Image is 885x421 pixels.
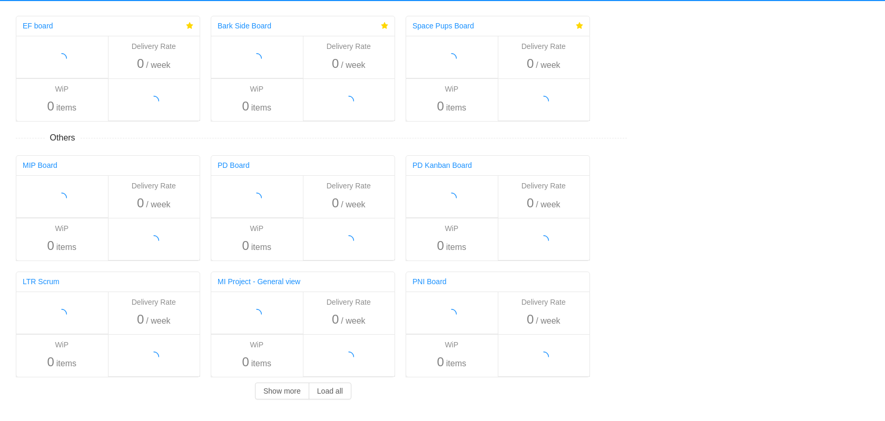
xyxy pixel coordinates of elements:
[308,181,390,192] div: Delivery Rate
[341,198,365,211] span: / week
[23,277,60,286] a: LTR Scrum
[341,59,365,72] span: / week
[538,96,549,106] i: icon: loading
[308,41,390,52] div: Delivery Rate
[137,312,144,326] span: 0
[381,22,388,29] i: icon: star
[411,223,493,234] div: WiP
[536,198,560,211] span: / week
[412,161,472,169] a: PD Kanban Board
[218,161,250,169] a: PD Board
[536,315,560,327] span: / week
[56,102,76,114] span: items
[446,241,466,254] span: items
[576,22,583,29] i: icon: star
[309,383,351,399] button: Load all
[137,196,144,210] span: 0
[149,235,159,246] i: icon: loading
[343,96,354,106] i: icon: loading
[437,238,444,253] span: 0
[21,84,103,95] div: WiP
[446,357,466,370] span: items
[23,22,53,30] a: EF board
[47,99,54,113] span: 0
[21,223,103,234] div: WiP
[242,355,249,369] span: 0
[216,84,298,95] div: WiP
[446,102,466,114] span: items
[332,196,339,210] span: 0
[343,352,354,362] i: icon: loading
[437,355,444,369] span: 0
[251,53,262,64] i: icon: loading
[137,56,144,71] span: 0
[216,223,298,234] div: WiP
[47,238,54,253] span: 0
[218,22,271,30] a: Bark Side Board
[343,235,354,246] i: icon: loading
[56,309,67,319] i: icon: loading
[251,241,271,254] span: items
[242,99,249,113] span: 0
[527,196,534,210] span: 0
[146,315,170,327] span: / week
[332,56,339,71] span: 0
[255,383,309,399] button: Show more
[536,59,560,72] span: / week
[411,339,493,350] div: WiP
[411,84,493,95] div: WiP
[216,339,298,350] div: WiP
[412,22,474,30] a: Space Pups Board
[446,53,457,64] i: icon: loading
[149,352,159,362] i: icon: loading
[56,53,67,64] i: icon: loading
[56,241,76,254] span: items
[45,132,81,144] span: Others
[308,297,390,308] div: Delivery Rate
[527,312,534,326] span: 0
[527,56,534,71] span: 0
[113,41,195,52] div: Delivery Rate
[251,309,262,319] i: icon: loading
[332,312,339,326] span: 0
[47,355,54,369] span: 0
[56,357,76,370] span: items
[113,297,195,308] div: Delivery Rate
[146,59,170,72] span: / week
[149,96,159,106] i: icon: loading
[503,41,585,52] div: Delivery Rate
[113,181,195,192] div: Delivery Rate
[437,99,444,113] span: 0
[186,22,193,29] i: icon: star
[538,352,549,362] i: icon: loading
[251,102,271,114] span: items
[503,181,585,192] div: Delivery Rate
[146,198,170,211] span: / week
[251,193,262,203] i: icon: loading
[412,277,447,286] a: PNI Board
[446,309,457,319] i: icon: loading
[251,357,271,370] span: items
[218,277,300,286] a: MI Project - General view
[341,315,365,327] span: / week
[56,193,67,203] i: icon: loading
[242,238,249,253] span: 0
[538,235,549,246] i: icon: loading
[23,161,57,169] a: MIP Board
[21,339,103,350] div: WiP
[503,297,585,308] div: Delivery Rate
[446,193,457,203] i: icon: loading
